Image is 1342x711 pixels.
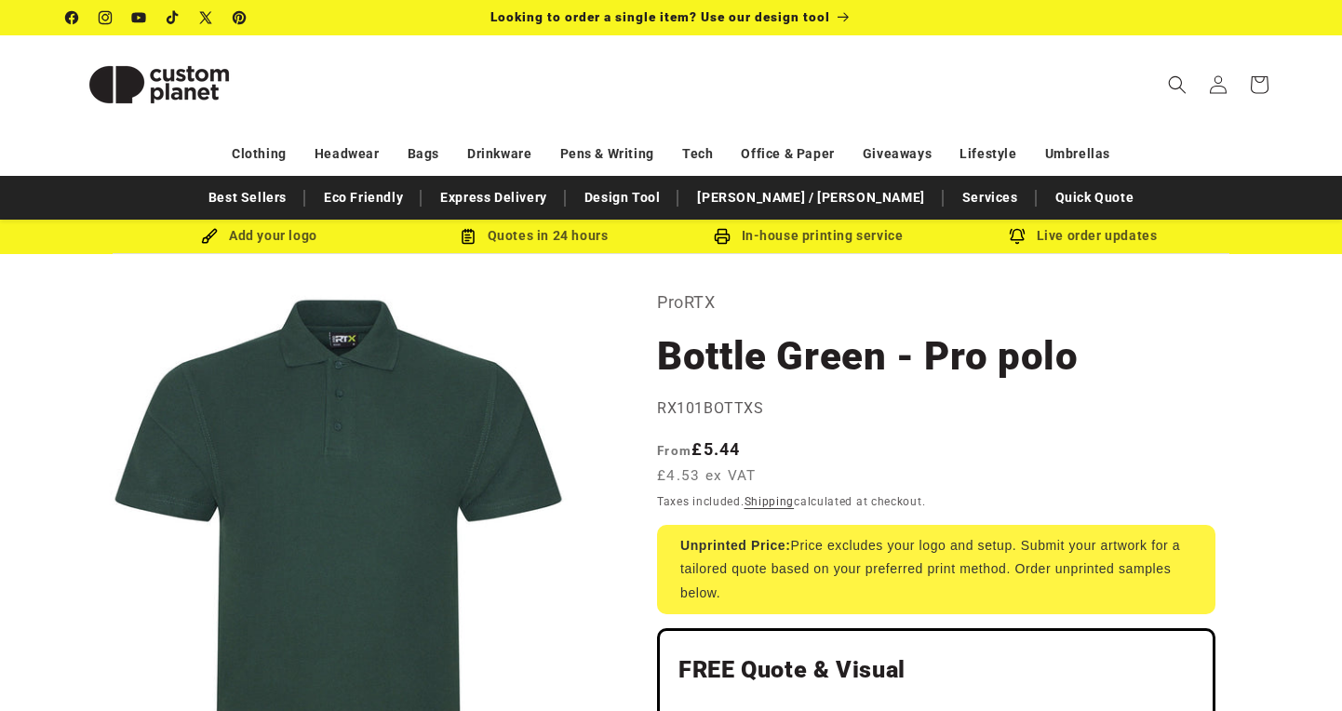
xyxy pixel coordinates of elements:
a: Umbrellas [1045,138,1110,170]
strong: £5.44 [657,439,741,459]
a: Best Sellers [199,181,296,214]
a: Giveaways [863,138,932,170]
div: Add your logo [122,224,396,248]
a: Tech [682,138,713,170]
div: In-house printing service [671,224,946,248]
img: Custom Planet [66,43,252,127]
a: Design Tool [575,181,670,214]
h1: Bottle Green - Pro polo [657,331,1215,382]
div: Live order updates [946,224,1220,248]
img: Brush Icon [201,228,218,245]
img: In-house printing [714,228,731,245]
a: [PERSON_NAME] / [PERSON_NAME] [688,181,933,214]
a: Drinkware [467,138,531,170]
div: Taxes included. calculated at checkout. [657,492,1215,511]
span: Looking to order a single item? Use our design tool [490,9,830,24]
a: Eco Friendly [315,181,412,214]
summary: Search [1157,64,1198,105]
a: Quick Quote [1046,181,1144,214]
a: Clothing [232,138,287,170]
a: Bags [408,138,439,170]
img: Order Updates Icon [460,228,476,245]
a: Custom Planet [60,35,260,133]
a: Express Delivery [431,181,557,214]
a: Lifestyle [960,138,1016,170]
span: £4.53 ex VAT [657,465,757,487]
p: ProRTX [657,288,1215,317]
a: Office & Paper [741,138,834,170]
span: RX101BOTTXS [657,399,764,417]
div: Price excludes your logo and setup. Submit your artwork for a tailored quote based on your prefer... [657,525,1215,614]
a: Services [953,181,1027,214]
strong: Unprinted Price: [680,538,791,553]
img: Order updates [1009,228,1026,245]
span: From [657,443,691,458]
a: Pens & Writing [560,138,654,170]
a: Headwear [315,138,380,170]
h2: FREE Quote & Visual [678,655,1194,685]
div: Quotes in 24 hours [396,224,671,248]
a: Shipping [745,495,795,508]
